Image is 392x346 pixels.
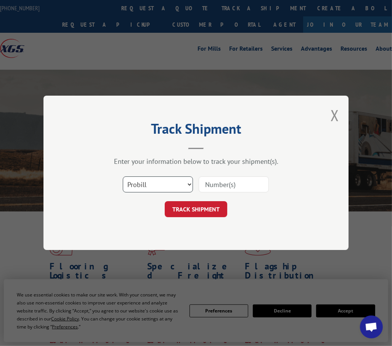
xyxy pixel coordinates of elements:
[360,316,383,338] div: Open chat
[331,105,339,125] button: Close modal
[82,123,310,138] h2: Track Shipment
[165,202,227,218] button: TRACK SHIPMENT
[199,177,269,193] input: Number(s)
[82,157,310,166] div: Enter your information below to track your shipment(s).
